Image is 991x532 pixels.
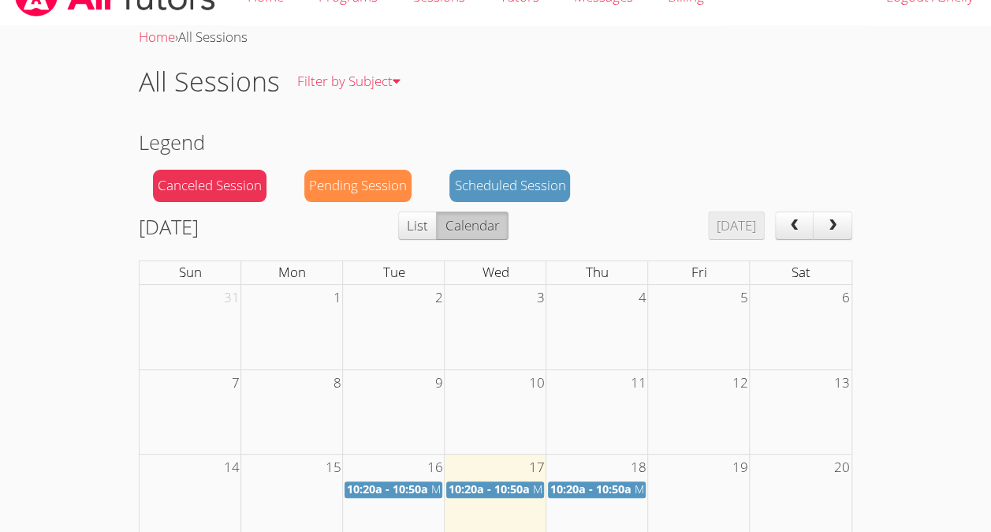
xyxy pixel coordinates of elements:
span: 3 [535,285,546,311]
a: 10:20a - 10:50a Math 6th-8th Grade [345,481,442,498]
button: prev [775,212,814,240]
span: Fri [691,263,706,281]
span: 11 [628,370,647,396]
span: Sun [179,263,202,281]
a: Filter by Subject [280,53,418,111]
span: 12 [730,370,749,396]
span: 8 [331,370,342,396]
h1: All Sessions [139,62,280,102]
div: Scheduled Session [449,170,570,202]
span: 10:20a - 10:50a [346,481,427,496]
a: Home [139,28,175,46]
button: List [398,212,437,240]
span: 17 [527,455,546,481]
span: Math 6th-8th Grade [430,481,535,496]
button: [DATE] [708,212,765,240]
span: 5 [738,285,749,311]
span: 4 [636,285,647,311]
span: Wed [482,263,509,281]
span: Math 6th-8th Grade [532,481,636,496]
span: 10:20a - 10:50a [550,481,631,496]
div: › [139,26,852,49]
button: Calendar [436,212,508,240]
span: 10:20a - 10:50a [448,481,529,496]
span: 16 [425,455,444,481]
span: 1 [331,285,342,311]
span: 2 [433,285,444,311]
h2: [DATE] [139,212,199,242]
div: Pending Session [304,170,412,202]
span: 7 [229,370,240,396]
span: 15 [323,455,342,481]
span: Math 6th-8th Grade [634,481,738,496]
h2: Legend [139,127,852,157]
span: 19 [730,455,749,481]
a: 10:20a - 10:50a Math 6th-8th Grade [548,481,646,498]
span: 14 [222,455,240,481]
span: 10 [527,370,546,396]
span: Tue [382,263,404,281]
span: 18 [628,455,647,481]
span: 9 [433,370,444,396]
span: Mon [278,263,306,281]
button: next [813,212,852,240]
span: 13 [833,370,851,396]
span: 31 [222,285,240,311]
span: 6 [840,285,851,311]
span: Sat [792,263,810,281]
span: Thu [586,263,609,281]
span: All Sessions [178,28,248,46]
div: Canceled Session [153,170,266,202]
a: 10:20a - 10:50a Math 6th-8th Grade [446,481,544,498]
span: 20 [833,455,851,481]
